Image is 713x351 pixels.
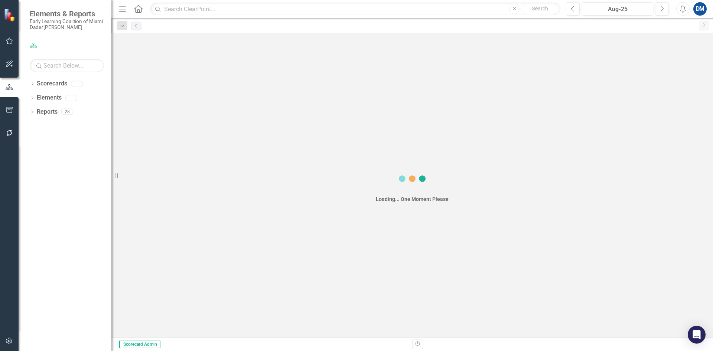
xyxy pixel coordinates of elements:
input: Search Below... [30,59,104,72]
img: ClearPoint Strategy [4,9,17,22]
span: Elements & Reports [30,9,104,18]
span: Search [532,6,548,12]
div: Loading... One Moment Please [376,195,449,203]
input: Search ClearPoint... [150,3,560,16]
div: Aug-25 [585,5,651,14]
button: DM [693,2,707,16]
button: Search [521,4,559,14]
a: Reports [37,108,58,116]
div: Open Intercom Messenger [688,326,706,344]
span: Scorecard Admin [119,341,160,348]
small: Early Learning Coalition of Miami Dade/[PERSON_NAME] [30,18,104,30]
a: Scorecards [37,79,67,88]
a: Elements [37,94,62,102]
button: Aug-25 [582,2,653,16]
div: 28 [61,109,73,115]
